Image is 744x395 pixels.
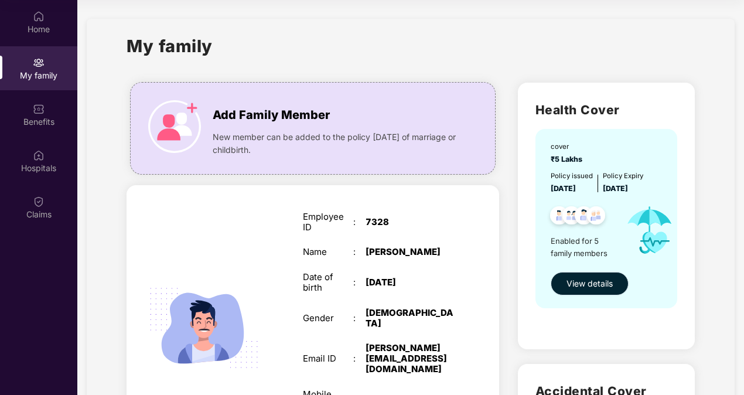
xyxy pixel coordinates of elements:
[33,57,45,69] img: svg+xml;base64,PHN2ZyB3aWR0aD0iMjAiIGhlaWdodD0iMjAiIHZpZXdCb3g9IjAgMCAyMCAyMCIgZmlsbD0ibm9uZSIgeG...
[551,272,629,295] button: View details
[582,203,610,231] img: svg+xml;base64,PHN2ZyB4bWxucz0iaHR0cDovL3d3dy53My5vcmcvMjAwMC9zdmciIHdpZHRoPSI0OC45NDMiIGhlaWdodD...
[551,155,586,164] span: ₹5 Lakhs
[366,277,453,288] div: [DATE]
[551,142,586,152] div: cover
[353,353,366,364] div: :
[33,103,45,115] img: svg+xml;base64,PHN2ZyBpZD0iQmVuZWZpdHMiIHhtbG5zPSJodHRwOi8vd3d3LnczLm9yZy8yMDAwL3N2ZyIgd2lkdGg9Ij...
[353,247,366,257] div: :
[566,277,613,290] span: View details
[366,247,453,257] div: [PERSON_NAME]
[303,272,353,293] div: Date of birth
[127,33,213,59] h1: My family
[603,184,628,193] span: [DATE]
[148,100,201,153] img: icon
[353,313,366,324] div: :
[545,203,574,231] img: svg+xml;base64,PHN2ZyB4bWxucz0iaHR0cDovL3d3dy53My5vcmcvMjAwMC9zdmciIHdpZHRoPSI0OC45NDMiIGhlaWdodD...
[551,171,593,182] div: Policy issued
[551,184,576,193] span: [DATE]
[557,203,586,231] img: svg+xml;base64,PHN2ZyB4bWxucz0iaHR0cDovL3d3dy53My5vcmcvMjAwMC9zdmciIHdpZHRoPSI0OC45MTUiIGhlaWdodD...
[569,203,598,231] img: svg+xml;base64,PHN2ZyB4bWxucz0iaHR0cDovL3d3dy53My5vcmcvMjAwMC9zdmciIHdpZHRoPSI0OC45NDMiIGhlaWdodD...
[603,171,643,182] div: Policy Expiry
[213,106,330,124] span: Add Family Member
[535,100,677,120] h2: Health Cover
[551,235,617,259] span: Enabled for 5 family members
[303,212,353,233] div: Employee ID
[353,277,366,288] div: :
[366,343,453,374] div: [PERSON_NAME][EMAIL_ADDRESS][DOMAIN_NAME]
[303,247,353,257] div: Name
[33,149,45,161] img: svg+xml;base64,PHN2ZyBpZD0iSG9zcGl0YWxzIiB4bWxucz0iaHR0cDovL3d3dy53My5vcmcvMjAwMC9zdmciIHdpZHRoPS...
[303,313,353,324] div: Gender
[33,196,45,207] img: svg+xml;base64,PHN2ZyBpZD0iQ2xhaW0iIHhtbG5zPSJodHRwOi8vd3d3LnczLm9yZy8yMDAwL3N2ZyIgd2lkdGg9IjIwIi...
[213,131,459,156] span: New member can be added to the policy [DATE] of marriage or childbirth.
[303,353,353,364] div: Email ID
[366,308,453,329] div: [DEMOGRAPHIC_DATA]
[617,195,682,266] img: icon
[353,217,366,227] div: :
[33,11,45,22] img: svg+xml;base64,PHN2ZyBpZD0iSG9tZSIgeG1sbnM9Imh0dHA6Ly93d3cudzMub3JnLzIwMDAvc3ZnIiB3aWR0aD0iMjAiIG...
[366,217,453,227] div: 7328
